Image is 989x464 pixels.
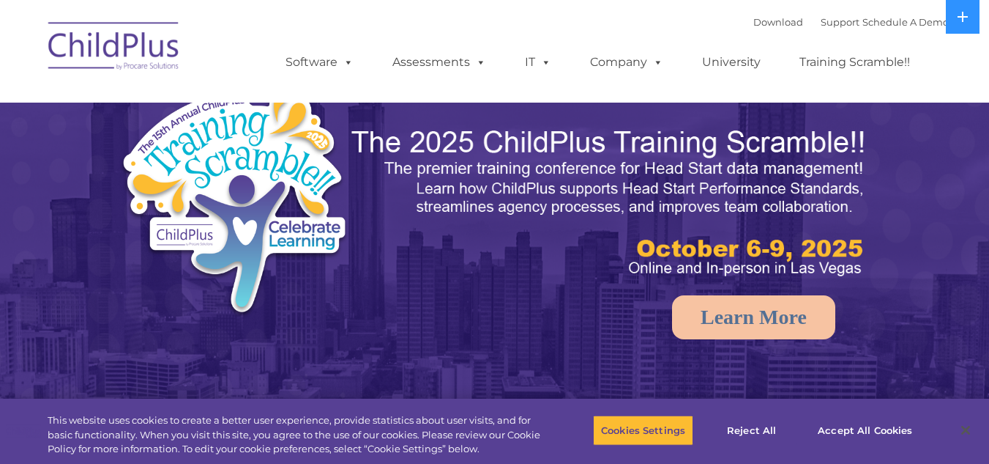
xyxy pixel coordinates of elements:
[672,295,835,339] a: Learn More
[48,413,544,457] div: This website uses cookies to create a better user experience, provide statistics about user visit...
[810,415,920,446] button: Accept All Cookies
[687,48,775,77] a: University
[204,97,248,108] span: Last name
[593,415,693,446] button: Cookies Settings
[204,157,266,168] span: Phone number
[41,12,187,85] img: ChildPlus by Procare Solutions
[785,48,925,77] a: Training Scramble!!
[753,16,949,28] font: |
[862,16,949,28] a: Schedule A Demo
[378,48,501,77] a: Assessments
[753,16,803,28] a: Download
[821,16,859,28] a: Support
[510,48,566,77] a: IT
[949,414,982,446] button: Close
[271,48,368,77] a: Software
[575,48,678,77] a: Company
[706,415,797,446] button: Reject All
